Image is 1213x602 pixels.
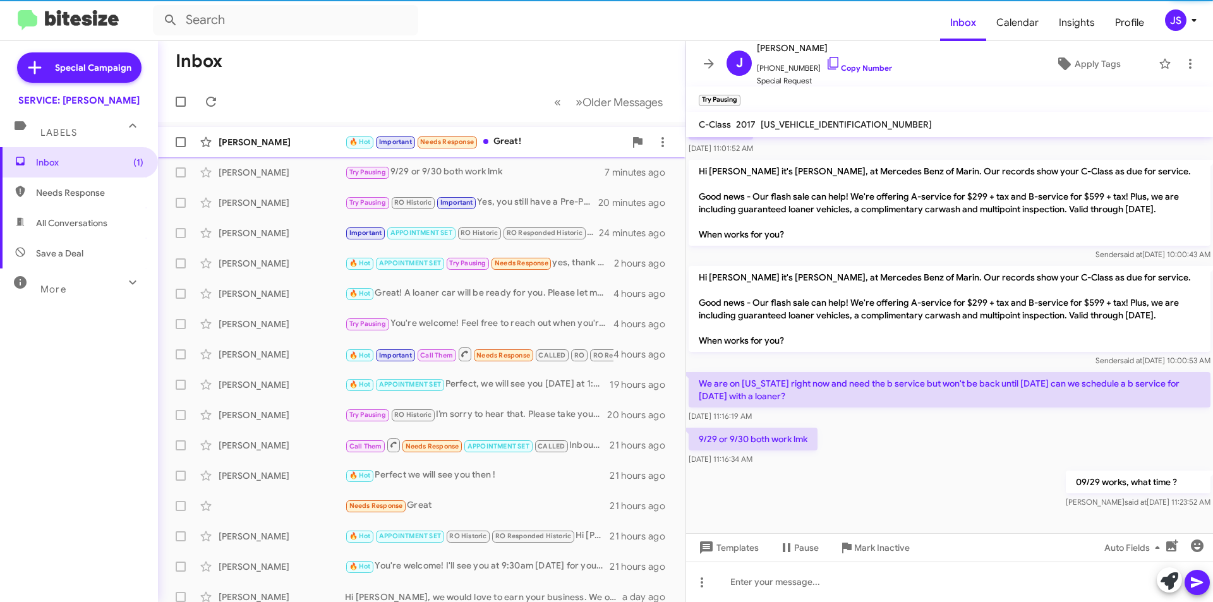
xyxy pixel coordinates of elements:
span: C-Class [699,119,731,130]
div: 21 hours ago [610,469,675,482]
span: RO Historic [449,532,486,540]
a: Calendar [986,4,1049,41]
button: JS [1154,9,1199,31]
span: 2017 [736,119,756,130]
span: Try Pausing [349,411,386,419]
span: [US_VEHICLE_IDENTIFICATION_NUMBER] [761,119,932,130]
span: Needs Response [349,502,403,510]
div: 21 hours ago [610,560,675,573]
div: 20 minutes ago [600,196,675,209]
span: 🔥 Hot [349,562,371,570]
button: Mark Inactive [829,536,920,559]
span: RO Historic [394,198,431,207]
span: Apply Tags [1075,52,1121,75]
div: [PERSON_NAME] [219,318,345,330]
div: [PERSON_NAME] [219,560,345,573]
input: Search [153,5,418,35]
span: [PERSON_NAME] [DATE] 11:23:52 AM [1066,497,1210,507]
span: Save a Deal [36,247,83,260]
button: Previous [546,89,569,115]
div: 21 hours ago [610,530,675,543]
button: Apply Tags [1023,52,1152,75]
div: [PERSON_NAME] [219,409,345,421]
span: 🔥 Hot [349,351,371,359]
span: Older Messages [582,95,663,109]
div: 9/29 or 9/30 both work lmk [345,165,605,179]
a: Insights [1049,4,1105,41]
span: 🔥 Hot [349,471,371,479]
div: [PERSON_NAME] [219,257,345,270]
span: said at [1125,497,1147,507]
span: CALLED [538,351,565,359]
a: Profile [1105,4,1154,41]
div: yes, thank you [345,256,614,270]
span: APPOINTMENT SET [390,229,452,237]
span: 🔥 Hot [349,138,371,146]
span: Needs Response [36,186,143,199]
span: « [554,94,561,110]
p: Hi [PERSON_NAME] it's [PERSON_NAME], at Mercedes Benz of Marin. Our records show your C-Class as ... [689,160,1210,246]
div: 21 hours ago [610,439,675,452]
span: RO Historic [461,229,498,237]
button: Pause [769,536,829,559]
p: We are on [US_STATE] right now and need the b service but won't be back until [DATE] can we sched... [689,372,1210,407]
span: Needs Response [406,442,459,450]
span: Mark Inactive [854,536,910,559]
div: 4 hours ago [613,348,675,361]
span: Try Pausing [349,168,386,176]
div: 21 hours ago [610,500,675,512]
p: 9/29 or 9/30 both work lmk [689,428,818,450]
span: Needs Response [420,138,474,146]
span: [DATE] 11:16:34 AM [689,454,752,464]
div: [PERSON_NAME] [219,287,345,300]
div: [PERSON_NAME] [219,530,345,543]
span: APPOINTMENT SET [379,380,441,388]
h1: Inbox [176,51,222,71]
span: Templates [696,536,759,559]
div: 20 hours ago [607,409,675,421]
div: Great [345,498,610,513]
span: More [40,284,66,295]
span: RO Responded Historic [507,229,582,237]
div: Hi [PERSON_NAME], I understand and appreciate you letting me know. One thing independents can’t o... [345,529,610,543]
div: Perfect we will see you then ! [345,468,610,483]
div: 7 minutes ago [605,166,675,179]
div: 24 minutes ago [600,227,675,239]
span: APPOINTMENT SET [468,442,529,450]
span: RO Responded [593,351,642,359]
span: J [736,53,743,73]
a: Inbox [940,4,986,41]
div: 2 hours ago [614,257,675,270]
span: (1) [133,156,143,169]
span: Important [349,229,382,237]
span: APPOINTMENT SET [379,259,441,267]
nav: Page navigation example [547,89,670,115]
span: All Conversations [36,217,107,229]
small: Try Pausing [699,95,740,106]
span: 🔥 Hot [349,289,371,298]
span: [PHONE_NUMBER] [757,56,892,75]
div: [PERSON_NAME] [219,166,345,179]
span: Important [440,198,473,207]
span: Special Campaign [55,61,131,74]
span: 🔥 Hot [349,532,371,540]
span: Call Them [420,351,453,359]
span: Needs Response [476,351,530,359]
div: [PERSON_NAME] [219,136,345,148]
span: [PERSON_NAME] [757,40,892,56]
span: Sender [DATE] 10:00:53 AM [1095,356,1210,365]
span: Important [379,138,412,146]
div: [PERSON_NAME] [219,439,345,452]
div: 4 hours ago [613,287,675,300]
button: Templates [686,536,769,559]
div: Thank you for letting me know! If you need any assistance in the future or want to schedule an ap... [345,226,600,240]
span: Call Them [349,442,382,450]
div: [PERSON_NAME] [219,196,345,209]
span: 🔥 Hot [349,259,371,267]
div: Inbound Call [345,437,610,453]
a: Copy Number [826,63,892,73]
div: I’m sorry to hear that. Please take your time, and reach out when you're ready to schedule your s... [345,407,607,422]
